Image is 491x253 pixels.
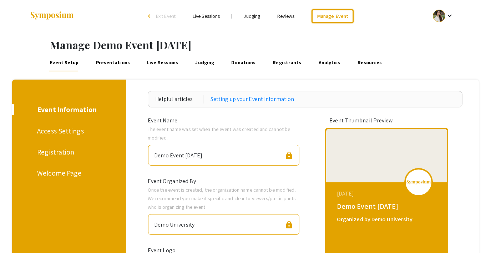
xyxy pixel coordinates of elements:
a: Registrants [272,54,303,71]
a: Reviews [277,13,294,19]
a: Manage Event [312,9,354,23]
a: Judging [194,54,216,71]
span: Exit Event [156,13,176,19]
a: Event Setup [49,54,80,71]
mat-icon: Expand account dropdown [445,11,454,20]
div: Registration [37,147,99,157]
a: Resources [356,54,383,71]
div: Event Thumbnail Preview [329,116,444,125]
div: Demo Event [DATE] [337,201,438,212]
button: Expand account dropdown [425,8,461,24]
a: Live Sessions [146,54,179,71]
li: | [228,13,235,19]
h1: Manage Demo Event [DATE] [50,39,491,51]
div: Helpful articles [155,95,203,103]
img: Symposium by ForagerOne [30,11,74,21]
a: Live Sessions [193,13,220,19]
div: Event Information [37,104,99,115]
div: Demo Event [DATE] [154,148,203,160]
a: Presentations [95,54,131,71]
div: Welcome Page [37,168,99,178]
div: Event Organized By [142,177,305,186]
div: [DATE] [337,189,438,198]
span: lock [285,151,293,160]
div: Event Name [142,116,305,125]
span: Once the event is created, the organization name cannot be modified. We recommend you make it spe... [148,186,296,210]
iframe: Chat [5,221,30,248]
div: Access Settings [37,126,99,136]
a: Analytics [317,54,341,71]
span: lock [285,221,293,229]
div: arrow_back_ios [148,14,152,18]
div: Demo University [154,217,195,229]
div: Organized by Demo University [337,215,438,224]
a: Donations [230,54,257,71]
a: Setting up your Event Information [211,95,294,103]
a: Judging [244,13,260,19]
img: logo_v2.png [406,180,431,185]
span: The event name was set when the event was created and cannot be modified. [148,126,290,141]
